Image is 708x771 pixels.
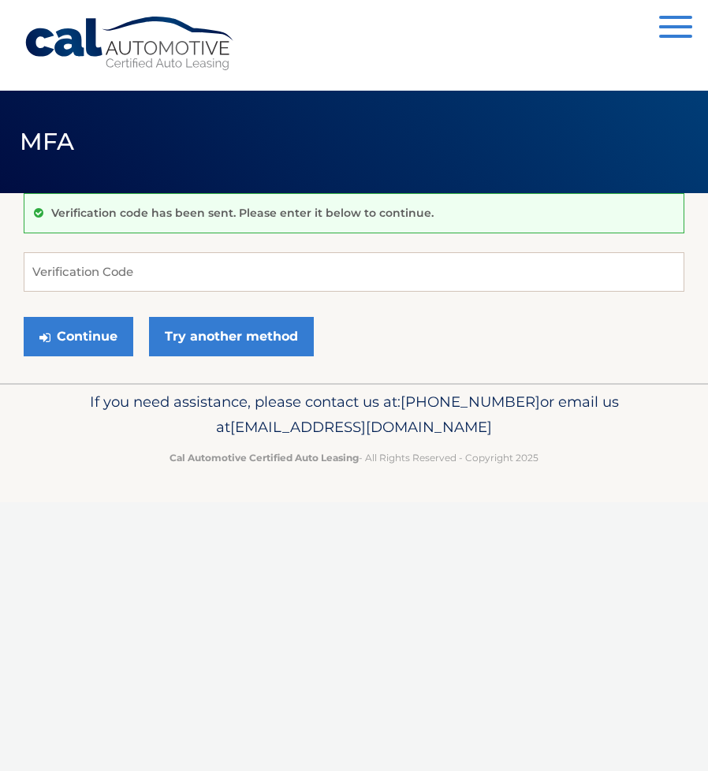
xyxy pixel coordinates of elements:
[51,206,434,220] p: Verification code has been sent. Please enter it below to continue.
[24,16,237,72] a: Cal Automotive
[230,418,492,436] span: [EMAIL_ADDRESS][DOMAIN_NAME]
[149,317,314,356] a: Try another method
[20,127,75,156] span: MFA
[659,16,692,42] button: Menu
[24,317,133,356] button: Continue
[401,393,540,411] span: [PHONE_NUMBER]
[24,252,684,292] input: Verification Code
[24,449,684,466] p: - All Rights Reserved - Copyright 2025
[24,389,684,440] p: If you need assistance, please contact us at: or email us at
[170,452,359,464] strong: Cal Automotive Certified Auto Leasing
